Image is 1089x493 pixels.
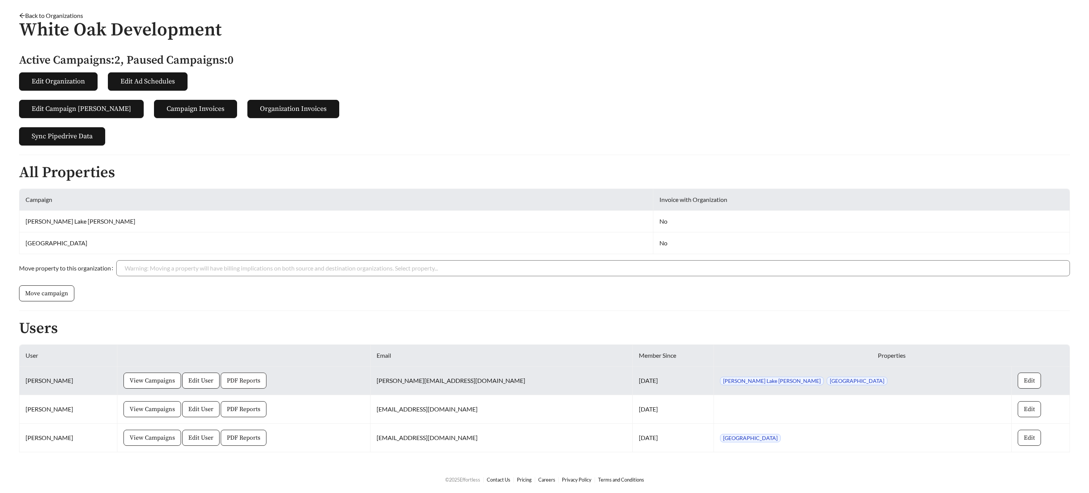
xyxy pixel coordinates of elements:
[154,100,237,118] button: Campaign Invoices
[125,261,1062,276] input: Move property to this organization
[19,20,1070,40] h1: White Oak Development
[370,395,633,424] td: [EMAIL_ADDRESS][DOMAIN_NAME]
[19,12,83,19] a: arrow-leftBack to Organizations
[32,76,85,86] span: Edit Organization
[633,424,714,452] td: [DATE]
[19,72,98,91] button: Edit Organization
[188,405,213,414] span: Edit User
[227,433,260,442] span: PDF Reports
[182,376,220,384] a: Edit User
[19,285,74,301] button: Move campaign
[19,211,653,232] td: [PERSON_NAME] Lake [PERSON_NAME]
[19,367,117,395] td: [PERSON_NAME]
[714,345,1070,367] th: Properties
[188,433,213,442] span: Edit User
[633,367,714,395] td: [DATE]
[19,127,105,146] button: Sync Pipedrive Data
[32,104,131,114] span: Edit Campaign [PERSON_NAME]
[19,54,1070,67] h5: Active Campaigns: 2 , Paused Campaigns: 0
[370,367,633,395] td: [PERSON_NAME][EMAIL_ADDRESS][DOMAIN_NAME]
[19,164,1070,181] h2: All Properties
[19,345,117,367] th: User
[130,376,175,385] span: View Campaigns
[120,76,175,86] span: Edit Ad Schedules
[487,477,510,483] a: Contact Us
[123,401,181,417] button: View Campaigns
[123,434,181,441] a: View Campaigns
[260,104,327,114] span: Organization Invoices
[633,345,714,367] th: Member Since
[1018,401,1041,417] button: Edit
[227,376,260,385] span: PDF Reports
[123,430,181,446] button: View Campaigns
[188,376,213,385] span: Edit User
[221,401,266,417] button: PDF Reports
[1024,405,1035,414] span: Edit
[182,373,220,389] button: Edit User
[1018,373,1041,389] button: Edit
[221,430,266,446] button: PDF Reports
[653,211,1070,232] td: No
[445,477,480,483] span: © 2025 Effortless
[247,100,339,118] button: Organization Invoices
[19,260,116,276] label: Move property to this organization
[167,104,225,114] span: Campaign Invoices
[227,405,260,414] span: PDF Reports
[182,434,220,441] a: Edit User
[633,395,714,424] td: [DATE]
[598,477,644,483] a: Terms and Conditions
[25,289,68,298] span: Move campaign
[1018,430,1041,446] button: Edit
[182,401,220,417] button: Edit User
[720,434,781,442] span: [GEOGRAPHIC_DATA]
[653,189,1070,211] th: Invoice with Organization
[19,100,144,118] button: Edit Campaign [PERSON_NAME]
[32,131,93,141] span: Sync Pipedrive Data
[19,395,117,424] td: [PERSON_NAME]
[517,477,532,483] a: Pricing
[182,430,220,446] button: Edit User
[130,433,175,442] span: View Campaigns
[19,13,25,19] span: arrow-left
[370,345,633,367] th: Email
[720,377,824,385] span: [PERSON_NAME] Lake [PERSON_NAME]
[827,377,887,385] span: [GEOGRAPHIC_DATA]
[221,373,266,389] button: PDF Reports
[123,376,181,384] a: View Campaigns
[1024,433,1035,442] span: Edit
[538,477,555,483] a: Careers
[562,477,592,483] a: Privacy Policy
[123,373,181,389] button: View Campaigns
[130,405,175,414] span: View Campaigns
[653,232,1070,254] td: No
[182,405,220,412] a: Edit User
[19,232,653,254] td: [GEOGRAPHIC_DATA]
[370,424,633,452] td: [EMAIL_ADDRESS][DOMAIN_NAME]
[19,424,117,452] td: [PERSON_NAME]
[1024,376,1035,385] span: Edit
[123,405,181,412] a: View Campaigns
[19,320,1070,337] h2: Users
[108,72,188,91] button: Edit Ad Schedules
[19,189,653,211] th: Campaign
